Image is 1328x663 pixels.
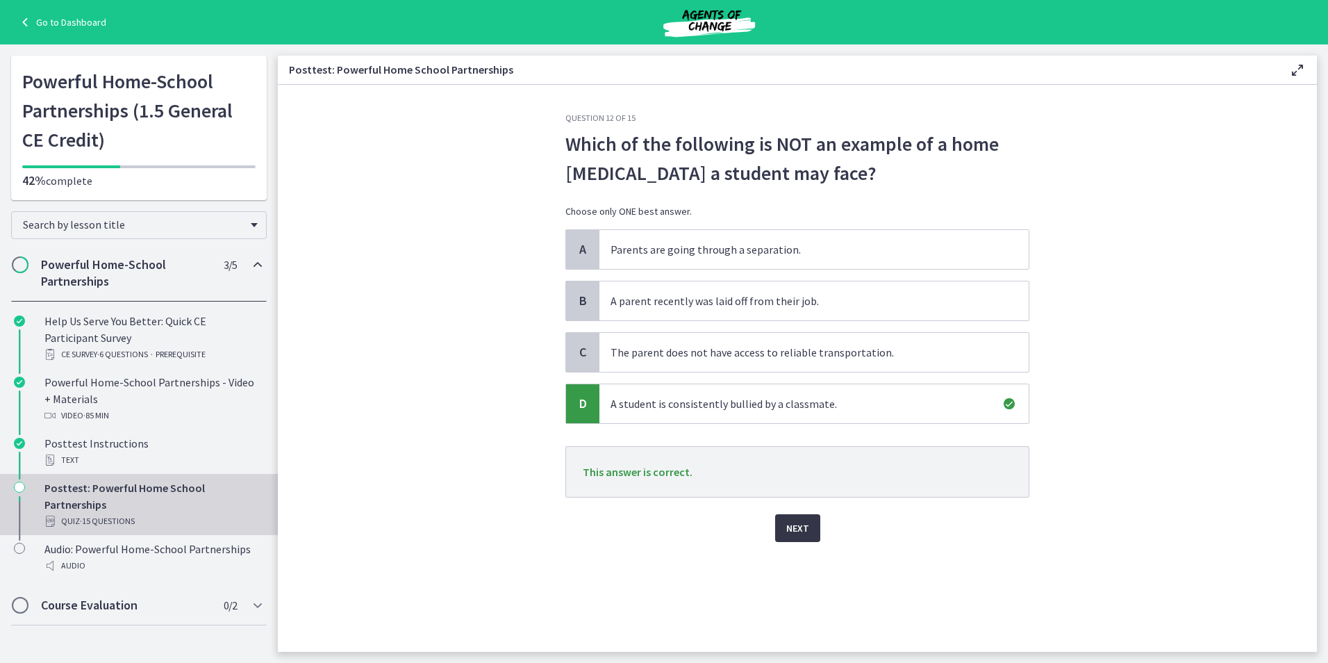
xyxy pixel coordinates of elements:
span: C [574,344,591,361]
h2: Course Evaluation [41,597,210,614]
p: Choose only ONE best answer. [565,204,1029,218]
span: · 15 Questions [80,513,135,530]
i: Completed [14,316,25,327]
h3: Posttest: Powerful Home School Partnerships [289,61,1267,78]
span: 0 / 2 [224,597,237,614]
div: Audio: Powerful Home-School Partnerships [44,541,261,574]
span: · 6 Questions [97,346,148,363]
p: The parent does not have access to reliable transportation. [611,344,990,361]
span: PREREQUISITE [156,346,206,363]
span: Next [786,520,809,537]
p: Parents are going through a separation. [611,241,990,258]
img: Agents of Change [626,6,792,39]
span: · 85 min [83,407,109,424]
div: Quiz [44,513,261,530]
h3: Question 12 of 15 [565,113,1029,124]
p: complete [22,172,256,189]
p: A parent recently was laid off from their job. [611,293,990,309]
button: Next [775,514,820,542]
h1: Powerful Home-School Partnerships (1.5 General CE Credit) [22,67,256,154]
span: 42% [22,172,46,188]
p: A student is consistently bullied by a classmate. [611,395,990,412]
span: B [574,293,591,309]
div: CE Survey [44,346,261,363]
div: Help Us Serve You Better: Quick CE Participant Survey [44,313,261,363]
h2: Powerful Home-School Partnerships [41,256,210,290]
span: A [574,241,591,258]
div: Search by lesson title [11,211,267,239]
div: Posttest: Powerful Home School Partnerships [44,480,261,530]
div: Audio [44,557,261,574]
span: Search by lesson title [23,218,244,231]
span: This answer is correct. [583,465,692,479]
div: Powerful Home-School Partnerships - Video + Materials [44,374,261,424]
i: Completed [14,377,25,388]
span: · [151,346,153,363]
span: D [574,395,591,412]
div: Text [44,452,261,468]
p: Which of the following is NOT an example of a home [MEDICAL_DATA] a student may face? [565,129,1029,188]
span: 3 / 5 [224,256,237,273]
div: Posttest Instructions [44,435,261,468]
i: Completed [14,438,25,449]
div: Video [44,407,261,424]
a: Go to Dashboard [17,14,106,31]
